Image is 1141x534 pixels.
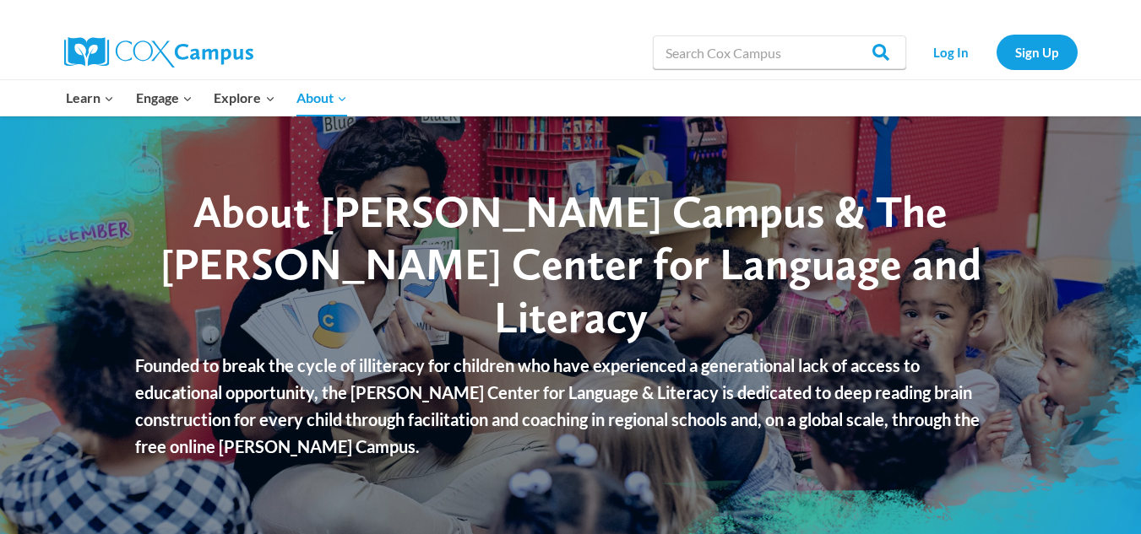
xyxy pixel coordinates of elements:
[653,35,906,69] input: Search Cox Campus
[214,87,274,109] span: Explore
[997,35,1078,69] a: Sign Up
[915,35,988,69] a: Log In
[135,352,1006,460] p: Founded to break the cycle of illiteracy for children who have experienced a generational lack of...
[296,87,347,109] span: About
[66,87,114,109] span: Learn
[64,37,253,67] img: Cox Campus
[915,35,1078,69] nav: Secondary Navigation
[160,185,981,343] span: About [PERSON_NAME] Campus & The [PERSON_NAME] Center for Language and Literacy
[136,87,193,109] span: Engage
[56,80,358,116] nav: Primary Navigation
